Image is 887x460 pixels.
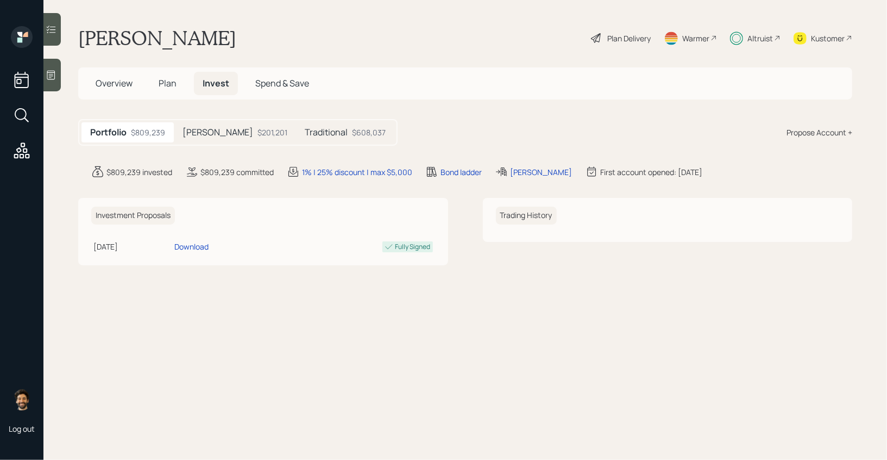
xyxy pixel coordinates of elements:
div: Download [174,241,209,252]
div: [PERSON_NAME] [510,166,572,178]
div: First account opened: [DATE] [600,166,702,178]
div: $809,239 invested [106,166,172,178]
div: Bond ladder [441,166,482,178]
h1: [PERSON_NAME] [78,26,236,50]
div: Altruist [747,33,773,44]
h6: Trading History [496,207,557,225]
div: Log out [9,424,35,434]
h5: [PERSON_NAME] [183,127,253,138]
div: $809,239 [131,127,165,138]
div: Fully Signed [395,242,431,252]
div: $809,239 committed [200,166,274,178]
div: Warmer [682,33,709,44]
span: Invest [203,77,229,89]
div: [DATE] [93,241,170,252]
span: Spend & Save [255,77,309,89]
div: $608,037 [352,127,386,138]
div: Plan Delivery [607,33,651,44]
div: Kustomer [811,33,845,44]
div: $201,201 [257,127,287,138]
div: Propose Account + [787,127,852,138]
h6: Investment Proposals [91,207,175,225]
h5: Portfolio [90,127,127,138]
img: eric-schwartz-headshot.png [11,389,33,411]
h5: Traditional [305,127,348,138]
div: 1% | 25% discount | max $5,000 [302,166,412,178]
span: Overview [96,77,133,89]
span: Plan [159,77,177,89]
